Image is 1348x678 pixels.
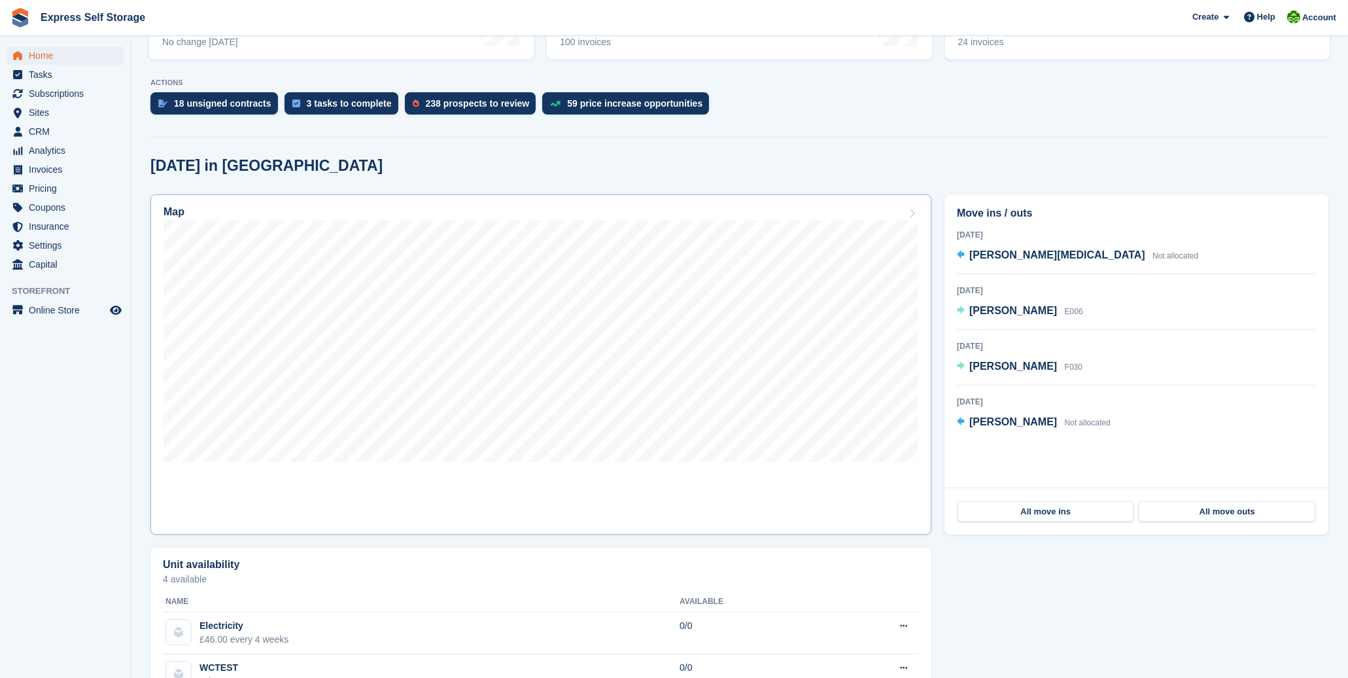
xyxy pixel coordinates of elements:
div: No change [DATE] [162,37,238,48]
span: Online Store [29,301,107,319]
a: [PERSON_NAME] F030 [957,359,1082,376]
div: WCTEST [199,661,251,675]
a: menu [7,65,124,84]
span: [PERSON_NAME] [969,305,1057,316]
a: menu [7,122,124,141]
a: menu [7,160,124,179]
a: menu [7,301,124,319]
span: F030 [1065,363,1082,372]
a: menu [7,217,124,236]
a: menu [7,46,124,65]
div: 100 invoices [560,37,666,48]
a: 3 tasks to complete [285,92,405,121]
a: menu [7,103,124,122]
span: Analytics [29,141,107,160]
span: Settings [29,236,107,255]
a: 18 unsigned contracts [150,92,285,121]
img: Sonia Shah [1287,10,1300,24]
div: 59 price increase opportunities [567,98,702,109]
a: menu [7,198,124,217]
span: Coupons [29,198,107,217]
a: All move outs [1139,501,1315,522]
a: [PERSON_NAME] E006 [957,303,1083,320]
div: £46.00 every 4 weeks [199,633,288,647]
span: Insurance [29,217,107,236]
a: 59 price increase opportunities [542,92,716,121]
span: Account [1302,11,1336,24]
span: Create [1192,10,1218,24]
div: 24 invoices [958,37,1052,48]
a: [PERSON_NAME][MEDICAL_DATA] Not allocated [957,247,1198,264]
div: 3 tasks to complete [307,98,392,109]
a: All move ins [958,501,1133,522]
a: menu [7,179,124,198]
h2: Unit availability [163,559,239,571]
span: Capital [29,255,107,274]
span: [PERSON_NAME] [969,361,1057,372]
span: Sites [29,103,107,122]
td: 0/0 [680,613,827,654]
span: Subscriptions [29,84,107,103]
a: menu [7,236,124,255]
img: task-75834270c22a3079a89374b754ae025e5fb1db73e45f91037f5363f120a921f8.svg [292,99,300,107]
span: [PERSON_NAME][MEDICAL_DATA] [969,249,1145,260]
img: prospect-51fa495bee0391a8d652442698ab0144808aea92771e9ea1ae160a38d050c398.svg [413,99,419,107]
span: [PERSON_NAME] [969,416,1057,427]
th: Available [680,592,827,613]
a: Preview store [108,302,124,318]
div: [DATE] [957,285,1316,296]
span: E006 [1065,307,1083,316]
a: menu [7,255,124,274]
div: [DATE] [957,229,1316,241]
span: Pricing [29,179,107,198]
h2: Map [164,206,184,218]
a: Map [150,194,931,535]
span: Not allocated [1152,251,1198,260]
p: 4 available [163,575,919,584]
span: Not allocated [1065,418,1111,427]
img: stora-icon-8386f47178a22dfd0bd8f6a31ec36ba5ce8667c1dd55bd0f319d3a0aa187defe.svg [10,8,30,27]
span: Invoices [29,160,107,179]
div: Electricity [199,619,288,633]
div: [DATE] [957,396,1316,408]
h2: Move ins / outs [957,205,1316,221]
div: 18 unsigned contracts [174,98,271,109]
span: CRM [29,122,107,141]
th: Name [163,592,680,613]
a: menu [7,141,124,160]
img: blank-unit-type-icon-ffbac7b88ba66c5e286b0e438baccc4b9c83835d4c34f86887a83fc20ec27e7b.svg [166,620,191,645]
span: Tasks [29,65,107,84]
h2: [DATE] in [GEOGRAPHIC_DATA] [150,157,383,175]
a: menu [7,84,124,103]
a: Express Self Storage [35,7,150,28]
div: [DATE] [957,340,1316,352]
img: price_increase_opportunities-93ffe204e8149a01c8c9dc8f82e8f89637d9d84a8eef4429ea346261dce0b2c0.svg [550,101,561,107]
span: Home [29,46,107,65]
span: Help [1257,10,1275,24]
a: 238 prospects to review [405,92,543,121]
p: ACTIONS [150,79,1328,87]
div: 238 prospects to review [426,98,530,109]
span: Storefront [12,285,130,298]
a: [PERSON_NAME] Not allocated [957,414,1111,431]
img: contract_signature_icon-13c848040528278c33f63329250d36e43548de30e8caae1d1a13099fd9432cc5.svg [158,99,167,107]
